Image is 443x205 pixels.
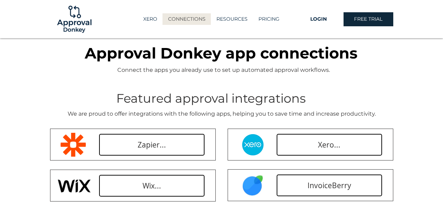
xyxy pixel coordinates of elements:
[116,91,306,106] span: Featured approval integrations
[255,13,283,25] p: PRICING
[85,44,358,62] span: Approval Donkey app connections
[140,13,161,25] p: XERO
[162,13,211,25] a: CONNECTIONS
[55,0,93,38] img: Logo-01.png
[143,181,161,191] span: Wix...
[138,140,166,150] span: Zapier...
[307,180,351,191] span: InvoiceBerry
[213,13,251,25] p: RESOURCES
[294,12,344,26] a: LOGIN
[211,13,253,25] div: RESOURCES
[54,175,92,196] img: Wix Logo.PNG
[99,175,205,197] a: Wix...
[68,110,376,117] span: We are proud to offer integrations with the following apps, helping you to save time and increase...
[117,67,330,73] span: Connect the apps you already use to set up automated approval workflows.
[277,175,382,196] a: InvoiceBerry
[277,134,382,156] a: Xero...
[354,16,382,23] span: FREE TRIAL
[318,140,340,150] span: Xero...
[61,133,86,157] img: zapier-logomark.png
[165,13,209,25] p: CONNECTIONS
[129,13,294,25] nav: Site
[344,12,393,26] a: FREE TRIAL
[241,175,264,196] img: InvoiceBerry.PNG
[253,13,285,25] a: PRICING
[241,134,264,156] img: Xero Circle.png
[310,16,327,23] span: LOGIN
[99,134,205,156] a: Zapier...
[138,13,162,25] a: XERO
